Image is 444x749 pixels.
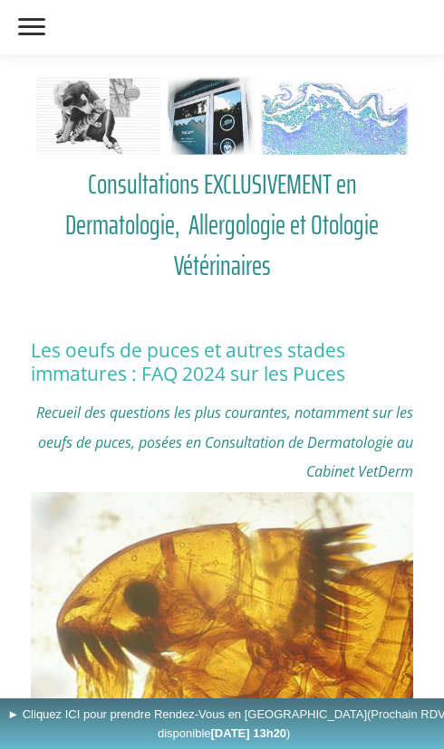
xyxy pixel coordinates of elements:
h1: Les oeufs de puces et autres stades immatures : FAQ 2024 sur les Puces [31,338,414,386]
a: Consultations EXCLUSIVEMENT en Dermatologie, Allergologie et Otologie Vétérinaires [31,164,414,286]
img: Ctenocephalides felis : La principale puce du chien et du chat [31,492,414,747]
b: [DATE] 13h20 [211,726,287,740]
span: Recueil des questions les plus courantes, notamment sur les oeufs de puces, posées en Consultatio... [36,403,413,481]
